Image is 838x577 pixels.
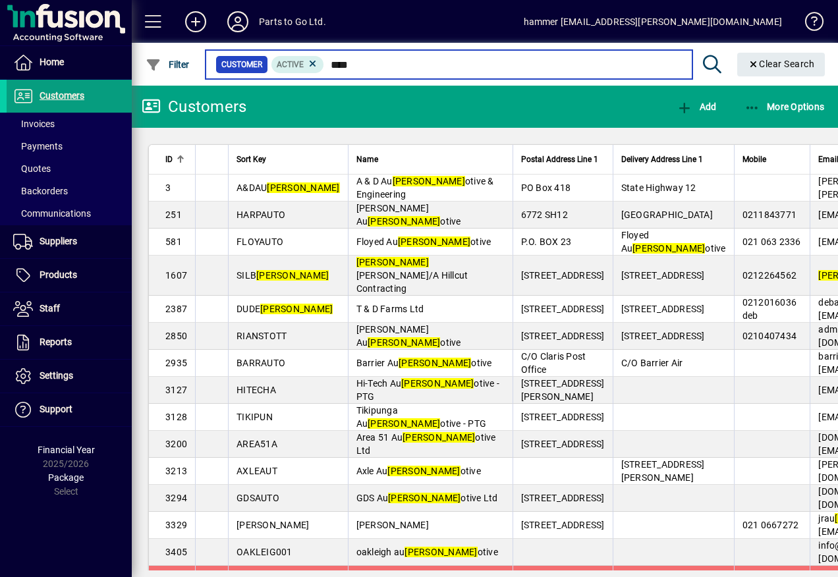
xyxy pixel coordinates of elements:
a: Communications [7,202,132,225]
span: [PERSON_NAME] [237,520,309,530]
em: [PERSON_NAME] [401,378,474,389]
span: 1607 [165,270,187,281]
span: State Highway 12 [621,182,696,193]
span: C/O Claris Post Office [521,351,586,375]
span: [STREET_ADDRESS] [521,412,605,422]
em: [PERSON_NAME] [368,216,440,227]
em: [PERSON_NAME] [405,547,477,557]
span: 3213 [165,466,187,476]
em: [PERSON_NAME] [398,236,470,247]
span: DUDE [237,304,333,314]
span: [STREET_ADDRESS][PERSON_NAME] [621,459,705,483]
span: Communications [13,208,91,219]
span: Suppliers [40,236,77,246]
div: hammer [EMAIL_ADDRESS][PERSON_NAME][DOMAIN_NAME] [524,11,782,32]
span: 0211843771 [742,209,797,220]
span: Backorders [13,186,68,196]
div: Mobile [742,152,802,167]
div: Name [356,152,505,167]
a: Backorders [7,180,132,202]
span: 3127 [165,385,187,395]
span: GDS Au otive Ltd [356,493,498,503]
button: Add [175,10,217,34]
span: T & D Farms Ltd [356,304,424,314]
div: Parts to Go Ltd. [259,11,326,32]
a: Payments [7,135,132,157]
span: [STREET_ADDRESS] [521,270,605,281]
span: Support [40,404,72,414]
div: ID [165,152,187,167]
em: [PERSON_NAME] [368,418,440,429]
button: Filter [142,53,193,76]
span: 3128 [165,412,187,422]
span: TIKIPUN [237,412,273,422]
span: Tikipunga Au otive - PTG [356,405,487,429]
span: Filter [146,59,190,70]
span: Active [277,60,304,69]
span: ID [165,152,173,167]
span: [STREET_ADDRESS] [521,439,605,449]
span: HITECHA [237,385,276,395]
span: Package [48,472,84,483]
span: Customer [221,58,262,71]
span: Name [356,152,378,167]
a: Knowledge Base [795,3,822,45]
span: OAKLEIG001 [237,547,293,557]
span: RIANSTOTT [237,331,287,341]
a: Reports [7,326,132,359]
span: PO Box 418 [521,182,571,193]
em: [PERSON_NAME] [260,304,333,314]
span: Products [40,269,77,280]
span: 0210407434 [742,331,797,341]
span: Invoices [13,119,55,129]
span: AXLEAUT [237,466,277,476]
div: Customers [142,96,246,117]
span: 581 [165,236,182,247]
em: [PERSON_NAME] [387,466,460,476]
span: Add [677,101,716,112]
span: Customers [40,90,84,101]
span: [STREET_ADDRESS][PERSON_NAME] [521,378,605,402]
em: [PERSON_NAME] [388,493,461,503]
mat-chip: Activation Status: Active [271,56,324,73]
button: Add [673,95,719,119]
span: Floyed Au otive [621,230,726,254]
span: [PERSON_NAME] [356,520,429,530]
span: [PERSON_NAME] Au otive [356,203,461,227]
button: Clear [737,53,825,76]
span: Hi-Tech Au otive - PTG [356,378,500,402]
span: [STREET_ADDRESS] [521,520,605,530]
span: 3 [165,182,171,193]
span: C/O Barrier Air [621,358,683,368]
span: Delivery Address Line 1 [621,152,703,167]
span: Mobile [742,152,766,167]
span: Postal Address Line 1 [521,152,598,167]
span: 0212264562 [742,270,797,281]
span: BARRAUTO [237,358,285,368]
span: 251 [165,209,182,220]
span: 3329 [165,520,187,530]
span: GDSAUTO [237,493,279,503]
a: Invoices [7,113,132,135]
a: Staff [7,292,132,325]
span: Area 51 Au otive Ltd [356,432,496,456]
span: 2935 [165,358,187,368]
em: [PERSON_NAME] [403,432,475,443]
a: Products [7,259,132,292]
em: [PERSON_NAME] [368,337,440,348]
span: 2850 [165,331,187,341]
span: [STREET_ADDRESS] [621,304,705,314]
span: 021 0667272 [742,520,799,530]
a: Settings [7,360,132,393]
span: oakleigh au otive [356,547,498,557]
span: Barrier Au otive [356,358,492,368]
span: 3200 [165,439,187,449]
span: Reports [40,337,72,347]
span: Payments [13,141,63,151]
span: Financial Year [38,445,95,455]
span: FLOYAUTO [237,236,283,247]
span: Clear Search [748,59,815,69]
span: 3294 [165,493,187,503]
span: P.O. BOX 23 [521,236,572,247]
span: [PERSON_NAME] Au otive [356,324,461,348]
